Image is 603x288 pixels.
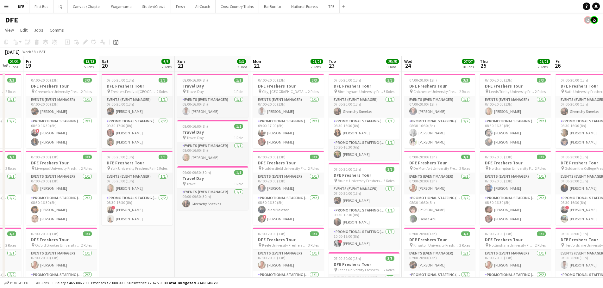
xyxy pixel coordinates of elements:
[137,0,171,13] button: StudentCrowd
[68,0,106,13] button: Canvas / Chapter
[190,0,216,13] button: AirCoach
[21,49,37,54] span: Week 38
[13,0,29,13] button: DFE
[10,281,28,285] span: Budgeted
[323,0,340,13] button: TPE
[39,49,46,54] div: BST
[47,26,66,34] a: Comms
[3,279,29,286] button: Budgeted
[166,280,217,285] span: Total Budgeted £470 649.29
[55,280,217,285] div: Salary £465 886.29 + Expenses £2 088.00 + Subsistence £2 675.00 =
[35,280,50,285] span: All jobs
[31,26,46,34] a: Jobs
[171,0,190,13] button: Fresh
[590,16,598,24] app-user-avatar: Tim Bodenham
[34,27,43,33] span: Jobs
[20,27,28,33] span: Edit
[29,0,53,13] button: First Bus
[18,26,30,34] a: Edit
[53,0,68,13] button: IQ
[50,27,64,33] span: Comms
[216,0,259,13] button: Cross Country Trains
[5,49,20,55] div: [DATE]
[584,16,592,24] app-user-avatar: Tim Bodenham
[259,0,286,13] button: BarBurrito
[106,0,137,13] button: Wagamama
[286,0,323,13] button: National Express
[5,27,14,33] span: View
[3,26,16,34] a: View
[5,15,18,25] h1: DFE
